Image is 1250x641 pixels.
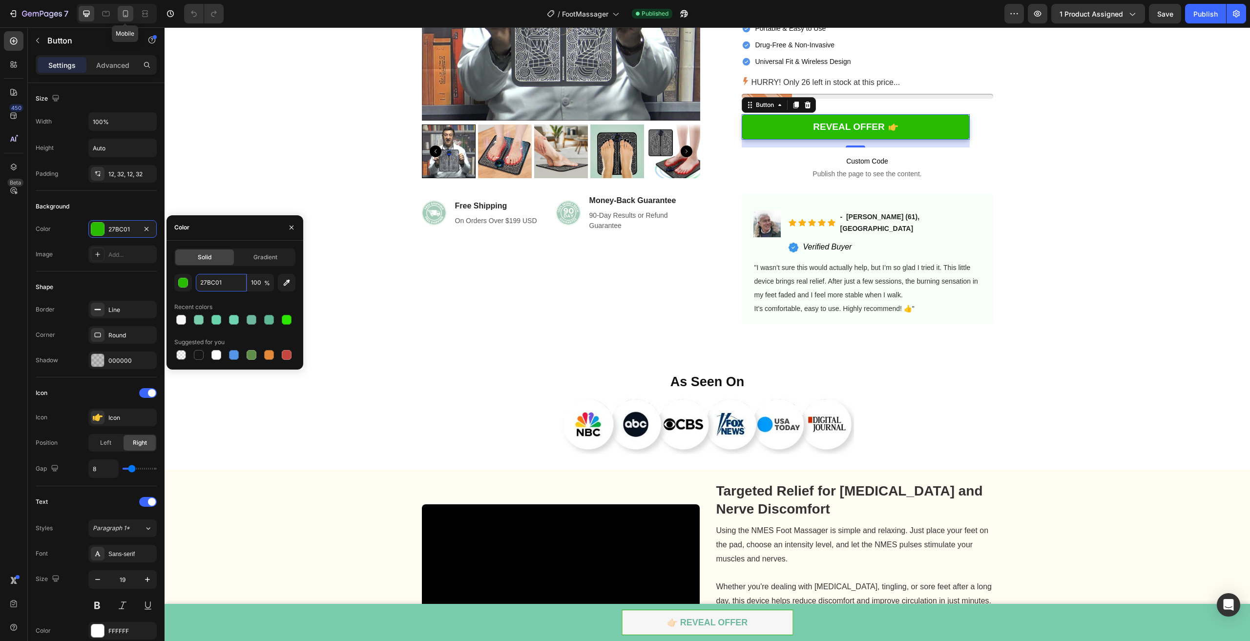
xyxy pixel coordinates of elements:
div: Shadow [36,356,58,365]
h2: Money-Back Guarantee [424,166,536,180]
div: 450 [9,104,23,112]
input: Auto [89,113,156,130]
span: % [264,279,270,288]
img: Alt Image [392,173,416,198]
span: Gradient [253,253,277,262]
div: Line [108,306,154,314]
div: Size [36,92,62,105]
strong: As Seen On [506,347,580,362]
img: Alt Image [589,183,616,210]
a: REVEAL OFFER [577,87,805,113]
div: FFFFFF [108,627,154,636]
span: 👉🏻 REVEAL OFFER [502,590,583,600]
div: Gap [36,462,61,476]
div: Size [36,573,62,586]
div: Position [36,438,58,447]
span: Whether you're dealing with [MEDICAL_DATA], tingling, or sore feet after a long day, this device ... [552,555,828,578]
button: Publish [1185,4,1226,23]
div: Recent colors [174,303,212,311]
iframe: Design area [165,27,1250,641]
div: Font [36,549,48,558]
div: Open Intercom Messenger [1217,593,1240,617]
span: / [558,9,560,19]
p: Free Shipping [291,173,373,185]
video: Video [257,477,535,616]
button: Save [1149,4,1181,23]
div: Styles [36,524,53,533]
span: It’s comfortable, easy to use. Highly recommend! 👍" [590,277,750,285]
span: Left [100,438,111,447]
span: Targeted Relief for [MEDICAL_DATA] and Nerve Discomfort [552,456,818,489]
span: Right [133,438,147,447]
div: Image [36,250,53,259]
div: Width [36,117,52,126]
input: Auto [89,460,118,477]
span: Solid [198,253,211,262]
div: Sans-serif [108,550,154,558]
span: Drug-Free & Non-Invasive [591,14,670,21]
span: "I wasn’t sure this would actually help, but I’m so glad I tried it. This little device brings re... [590,236,813,271]
div: Publish [1193,9,1218,19]
p: 90-Day Results or Refund Guarantee [425,183,535,204]
div: Icon [108,414,154,422]
button: 7 [4,4,73,23]
p: Settings [48,60,76,70]
input: Auto [89,139,156,157]
div: Color [36,225,51,233]
div: Suggested for you [174,338,225,347]
span: 1 product assigned [1060,9,1123,19]
div: Shape [36,283,53,291]
i: Verified Buyer [639,215,687,224]
p: Button [47,35,130,46]
span: Paragraph 1* [93,524,130,533]
span: Using the NMES Foot Massager is simple and relaxing. Just place your feet on the pad, choose an i... [552,499,824,536]
span: Custom Code [577,128,829,140]
div: 12, 32, 12, 32 [108,170,154,179]
p: 7 [64,8,68,20]
span: Published [642,9,668,18]
div: Icon [36,389,47,397]
input: Eg: FFFFFF [196,274,247,291]
div: Color [36,626,51,635]
span: - [PERSON_NAME] (61), [GEOGRAPHIC_DATA] [676,186,755,205]
div: Height [36,144,54,152]
div: Undo/Redo [184,4,224,23]
span: Publish the page to see the content. [577,142,829,151]
div: 27BC01 [108,225,137,234]
div: 000000 [108,356,154,365]
button: Carousel Next Arrow [516,118,528,130]
div: Color [174,223,189,232]
img: Alt Image [257,173,282,198]
img: gempages_522984379950040308-bdb42933-c087-4517-beef-89db4869d02a.jpg [396,371,689,427]
div: Beta [7,179,23,186]
span: REVEAL OFFER [648,94,720,104]
span: Save [1157,10,1173,18]
p: On Orders Over $199 USD [291,188,373,199]
span: FootMassager [562,9,608,19]
span: Universal Fit & Wireless Design [591,30,687,38]
button: Paragraph 1* [88,519,157,537]
div: Background [36,202,69,211]
button: Carousel Back Arrow [265,118,277,130]
div: Padding [36,169,58,178]
div: Icon [36,413,47,422]
a: 👉🏻 REVEAL OFFER [457,582,628,608]
div: Text [36,497,48,506]
p: HURRY! Only 26 left in stock at this price... [587,48,736,62]
button: 1 product assigned [1051,4,1145,23]
p: Advanced [96,60,129,70]
div: Add... [108,250,154,259]
div: Border [36,305,55,314]
div: Round [108,331,154,340]
div: Button [589,73,611,82]
div: Corner [36,331,55,339]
